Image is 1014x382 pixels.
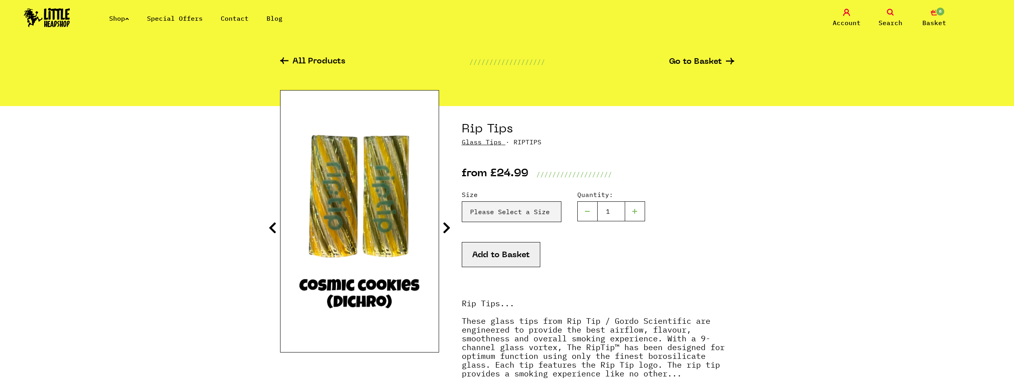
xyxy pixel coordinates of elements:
[833,18,861,28] span: Account
[879,18,902,28] span: Search
[109,14,129,22] a: Shop
[597,201,625,221] input: 1
[871,9,910,28] a: Search
[462,242,540,267] button: Add to Basket
[936,7,945,16] span: 0
[577,190,645,199] label: Quantity:
[922,18,946,28] span: Basket
[469,57,545,67] p: ///////////////////
[536,169,612,179] p: ///////////////////
[24,8,70,27] img: Little Head Shop Logo
[221,14,249,22] a: Contact
[462,138,502,146] a: Glass Tips
[267,14,282,22] a: Blog
[462,190,561,199] label: Size
[462,122,734,137] h1: Rip Tips
[462,169,528,179] p: from £24.99
[914,9,954,28] a: 0 Basket
[280,122,439,320] img: Rip Tips image 11
[462,137,734,147] p: · RIPTIPS
[280,57,345,67] a: All Products
[669,58,734,66] a: Go to Basket
[147,14,203,22] a: Special Offers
